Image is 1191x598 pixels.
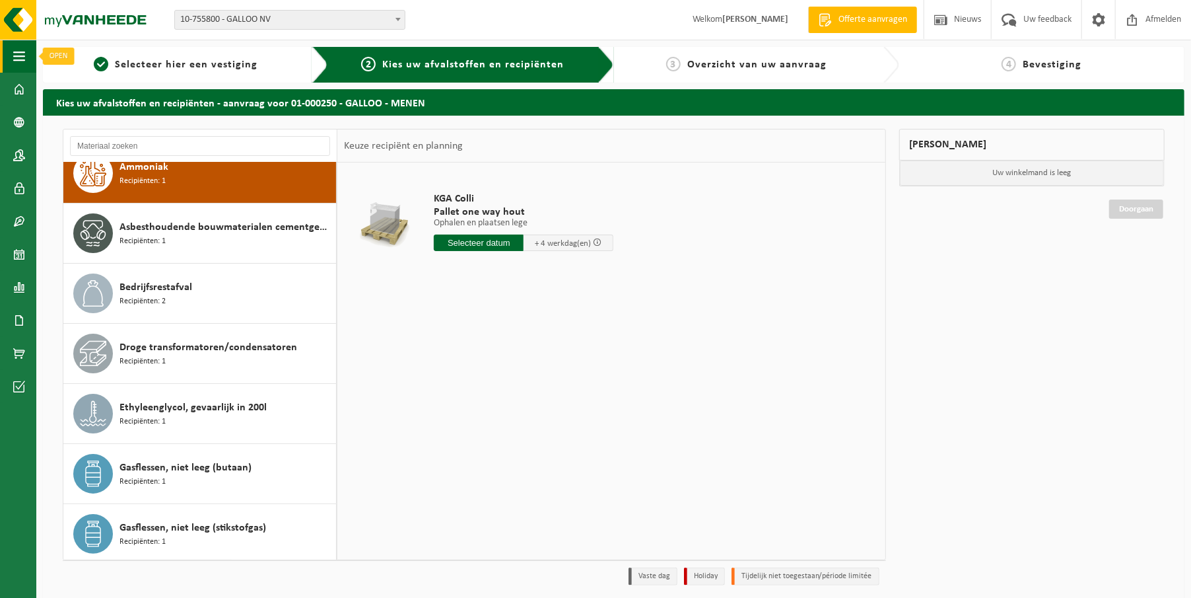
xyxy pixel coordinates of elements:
[63,324,337,384] button: Droge transformatoren/condensatoren Recipiënten: 1
[899,129,1165,161] div: [PERSON_NAME]
[119,400,267,416] span: Ethyleenglycol, gevaarlijk in 200l
[434,235,524,251] input: Selecteer datum
[722,15,788,24] strong: [PERSON_NAME]
[119,219,333,235] span: Asbesthoudende bouwmaterialen cementgebonden (hechtgebonden)
[119,295,166,308] span: Recipiënten: 2
[63,384,337,444] button: Ethyleenglycol, gevaarlijk in 200l Recipiënten: 1
[63,264,337,324] button: Bedrijfsrestafval Recipiënten: 2
[1023,59,1081,70] span: Bevestiging
[119,280,192,295] span: Bedrijfsrestafval
[115,59,257,70] span: Selecteer hier een vestiging
[119,416,166,428] span: Recipiënten: 1
[119,340,297,355] span: Droge transformatoren/condensatoren
[434,219,613,228] p: Ophalen en plaatsen lege
[63,143,337,204] button: Ammoniak Recipiënten: 1
[900,161,1164,186] p: Uw winkelmand is leeg
[175,11,405,29] span: 10-755800 - GALLOO NV
[687,59,827,70] span: Overzicht van uw aanvraag
[119,235,166,248] span: Recipiënten: 1
[119,536,166,548] span: Recipiënten: 1
[684,568,725,585] li: Holiday
[119,175,166,188] span: Recipiënten: 1
[1002,57,1016,71] span: 4
[63,504,337,564] button: Gasflessen, niet leeg (stikstofgas) Recipiënten: 1
[63,204,337,264] button: Asbesthoudende bouwmaterialen cementgebonden (hechtgebonden) Recipiënten: 1
[434,206,613,219] span: Pallet one way hout
[337,130,469,163] div: Keuze recipiënt en planning
[535,239,591,248] span: + 4 werkdag(en)
[119,460,252,476] span: Gasflessen, niet leeg (butaan)
[43,89,1184,115] h2: Kies uw afvalstoffen en recipiënten - aanvraag voor 01-000250 - GALLOO - MENEN
[119,159,168,175] span: Ammoniak
[63,444,337,504] button: Gasflessen, niet leeg (butaan) Recipiënten: 1
[94,57,108,71] span: 1
[434,192,613,206] span: KGA Colli
[1109,200,1163,219] a: Doorgaan
[119,476,166,488] span: Recipiënten: 1
[70,136,330,156] input: Materiaal zoeken
[808,7,917,33] a: Offerte aanvragen
[361,57,376,71] span: 2
[50,57,302,73] a: 1Selecteer hier een vestiging
[666,57,681,71] span: 3
[382,59,564,70] span: Kies uw afvalstoffen en recipiënten
[174,10,405,30] span: 10-755800 - GALLOO NV
[835,13,910,26] span: Offerte aanvragen
[629,568,677,585] li: Vaste dag
[732,568,879,585] li: Tijdelijk niet toegestaan/période limitée
[119,520,266,536] span: Gasflessen, niet leeg (stikstofgas)
[119,355,166,368] span: Recipiënten: 1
